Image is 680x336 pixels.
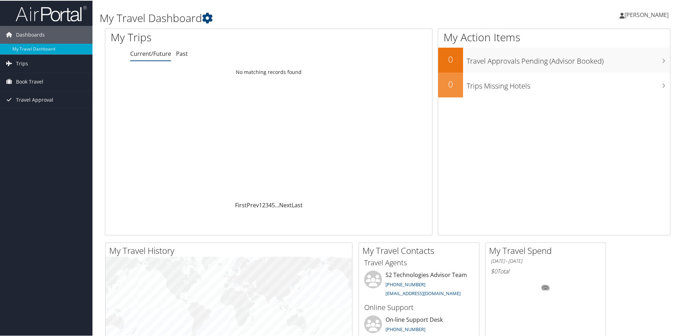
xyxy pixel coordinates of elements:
[543,285,548,289] tspan: 0%
[491,257,600,264] h6: [DATE] - [DATE]
[489,244,606,256] h2: My Travel Spend
[364,257,474,267] h3: Travel Agents
[247,201,259,208] a: Prev
[386,289,461,296] a: [EMAIL_ADDRESS][DOMAIN_NAME]
[467,52,670,65] h3: Travel Approvals Pending (Advisor Booked)
[364,302,474,312] h3: Online Support
[279,201,292,208] a: Next
[259,201,262,208] a: 1
[362,244,479,256] h2: My Travel Contacts
[269,201,272,208] a: 4
[176,49,188,57] a: Past
[16,54,28,72] span: Trips
[235,201,247,208] a: First
[438,78,463,90] h2: 0
[361,270,477,299] li: S2 Technologies Advisor Team
[467,77,670,90] h3: Trips Missing Hotels
[491,267,600,274] h6: Total
[625,10,669,18] span: [PERSON_NAME]
[292,201,303,208] a: Last
[620,4,676,25] a: [PERSON_NAME]
[272,201,275,208] a: 5
[16,25,45,43] span: Dashboards
[262,201,265,208] a: 2
[438,72,670,97] a: 0Trips Missing Hotels
[438,53,463,65] h2: 0
[386,281,425,287] a: [PHONE_NUMBER]
[100,10,484,25] h1: My Travel Dashboard
[265,201,269,208] a: 3
[111,29,291,44] h1: My Trips
[386,325,425,332] a: [PHONE_NUMBER]
[275,201,279,208] span: …
[16,90,53,108] span: Travel Approval
[16,5,87,21] img: airportal-logo.png
[130,49,171,57] a: Current/Future
[109,244,352,256] h2: My Travel History
[491,267,497,274] span: $0
[438,47,670,72] a: 0Travel Approvals Pending (Advisor Booked)
[16,72,43,90] span: Book Travel
[105,65,432,78] td: No matching records found
[438,29,670,44] h1: My Action Items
